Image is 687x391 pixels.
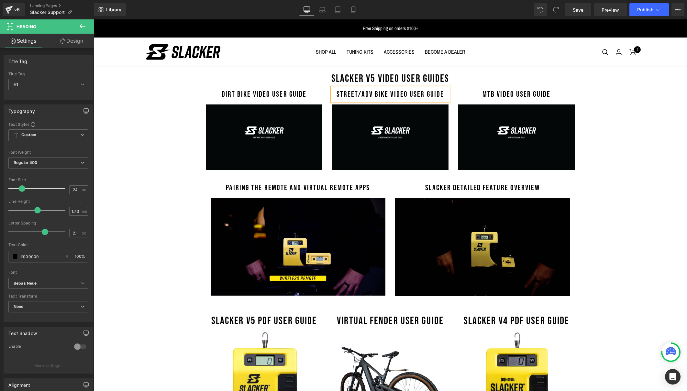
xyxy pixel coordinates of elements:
[14,160,38,165] b: Regular 400
[14,304,24,309] b: None
[8,243,88,247] div: Text Color
[8,72,88,76] div: Title Tag
[82,188,87,192] span: px
[3,3,25,16] a: v6
[8,327,37,336] div: Text Shadow
[330,3,346,16] a: Tablet
[8,221,88,225] div: Letter Spacing
[8,344,68,351] div: Enable
[637,7,653,12] span: Publish
[8,270,88,275] div: Font
[602,6,619,13] span: Preview
[8,379,30,388] div: Alignment
[346,3,361,16] a: Mobile
[8,294,88,299] div: Text Transform
[665,369,681,385] div: Open Intercom Messenger
[94,3,126,16] a: New Library
[30,10,65,15] span: Slacker Support
[8,150,88,155] div: Font Weight
[573,6,583,13] span: Save
[315,3,330,16] a: Laptop
[331,28,371,37] a: BECOME A DEALER
[8,122,88,127] div: Text Styles
[594,3,627,16] a: Preview
[106,7,121,13] span: Library
[8,199,88,204] div: Line Height
[217,5,377,13] p: Free Shipping on orders $100+
[8,178,88,182] div: Font Size
[540,27,547,34] cart-count: 0
[21,132,36,138] b: Custom
[34,363,60,369] p: More settings
[4,358,93,373] button: More settings
[8,105,35,114] div: Typography
[112,50,481,68] h1: Slacker V5 Video User Guides
[365,293,481,310] h1: Slacker V4 PDF User Guide
[671,3,684,16] button: More
[112,68,229,82] h1: Dirt Bike Video User Guide
[365,68,481,82] h1: MTB Video User Guide
[30,3,94,8] a: Landing Pages
[72,251,88,262] div: %
[222,28,243,37] a: SHOP ALL
[13,5,21,14] div: v6
[306,162,471,175] h1: Slacker Detailed Feature Overview
[534,3,547,16] button: Undo
[14,82,18,87] b: H1
[17,24,36,29] span: Heading
[522,30,528,35] a: Login
[112,293,229,310] h1: Slacker V5 PDF User Guide
[549,3,562,16] button: Redo
[238,68,355,82] h1: Street/ADV Bike Video User Guide
[290,28,321,37] a: ACCESSORIES
[48,34,95,48] a: Design
[14,281,37,286] i: Bebas Neue
[253,28,280,37] a: TUNING KITS
[509,30,515,36] a: Search
[299,3,315,16] a: Desktop
[20,253,62,260] input: Color
[82,209,87,213] span: em
[8,55,28,64] div: Title Tag
[629,3,669,16] button: Publish
[238,293,355,310] h1: Virtual Fender User Guide
[536,29,543,36] a: Cart
[122,162,287,175] div: Pairing the Remote and Virtual Remote Apps
[82,231,87,235] span: px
